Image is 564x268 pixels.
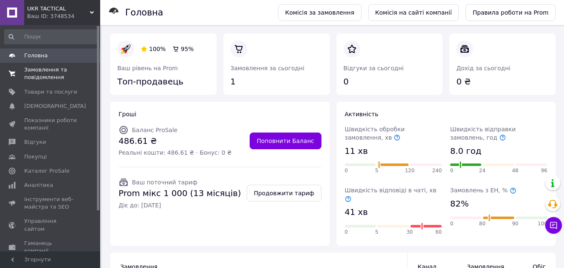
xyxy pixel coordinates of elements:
[24,196,77,211] span: Інструменти веб-майстра та SEO
[407,229,413,236] span: 30
[345,145,368,157] span: 11 хв
[24,102,86,110] span: [DEMOGRAPHIC_DATA]
[132,127,177,133] span: Баланс ProSale
[375,229,379,236] span: 5
[247,185,321,202] a: Продовжити тариф
[119,187,241,199] span: Prom мікс 1 000 (13 місяців)
[250,133,321,149] a: Поповнити Баланс
[450,187,516,194] span: Замовлень з ЕН, %
[24,66,77,81] span: Замовлення та повідомлення
[24,153,47,161] span: Покупці
[435,229,442,236] span: 60
[545,217,562,234] button: Чат з покупцем
[27,5,90,13] span: UKR TACTICAL
[24,217,77,232] span: Управління сайтом
[345,229,348,236] span: 0
[27,13,100,20] div: Ваш ID: 3748534
[24,138,46,146] span: Відгуки
[538,220,547,227] span: 100
[465,4,556,21] a: Правила роботи на Prom
[132,179,197,186] span: Ваш поточний тариф
[450,145,481,157] span: 8.0 год
[125,8,163,18] h1: Головна
[368,4,459,21] a: Комісія на сайті компанії
[450,126,516,141] span: Швидкість відправки замовлень, год
[479,167,486,174] span: 24
[181,46,194,52] span: 95%
[119,201,241,209] span: Діє до: [DATE]
[345,111,379,117] span: Активність
[24,52,48,59] span: Головна
[345,187,437,202] span: Швидкість відповіді в чаті, хв
[119,148,232,157] span: Реальні кошти: 486.61 ₴ · Бонус: 0 ₴
[432,167,442,174] span: 240
[450,220,453,227] span: 0
[405,167,415,174] span: 120
[24,240,77,255] span: Гаманець компанії
[375,167,379,174] span: 5
[541,167,547,174] span: 96
[450,198,468,210] span: 82%
[512,167,518,174] span: 48
[24,167,69,175] span: Каталог ProSale
[345,167,348,174] span: 0
[24,181,53,189] span: Аналітика
[149,46,166,52] span: 100%
[119,111,137,117] span: Гроші
[345,126,405,141] span: Швидкість обробки замовлення, хв
[345,206,368,218] span: 41 хв
[450,167,453,174] span: 0
[24,88,77,96] span: Товари та послуги
[479,220,486,227] span: 80
[512,220,518,227] span: 90
[119,135,232,147] span: 486.61 ₴
[24,117,77,132] span: Показники роботи компанії
[4,29,99,44] input: Пошук
[278,4,362,21] a: Комісія за замовлення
